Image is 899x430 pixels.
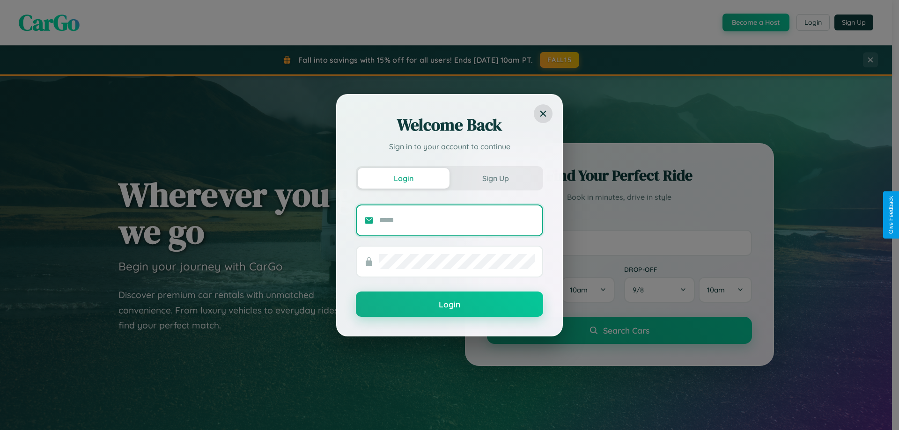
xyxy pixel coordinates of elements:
[449,168,541,189] button: Sign Up
[356,292,543,317] button: Login
[356,141,543,152] p: Sign in to your account to continue
[358,168,449,189] button: Login
[888,196,894,234] div: Give Feedback
[356,114,543,136] h2: Welcome Back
